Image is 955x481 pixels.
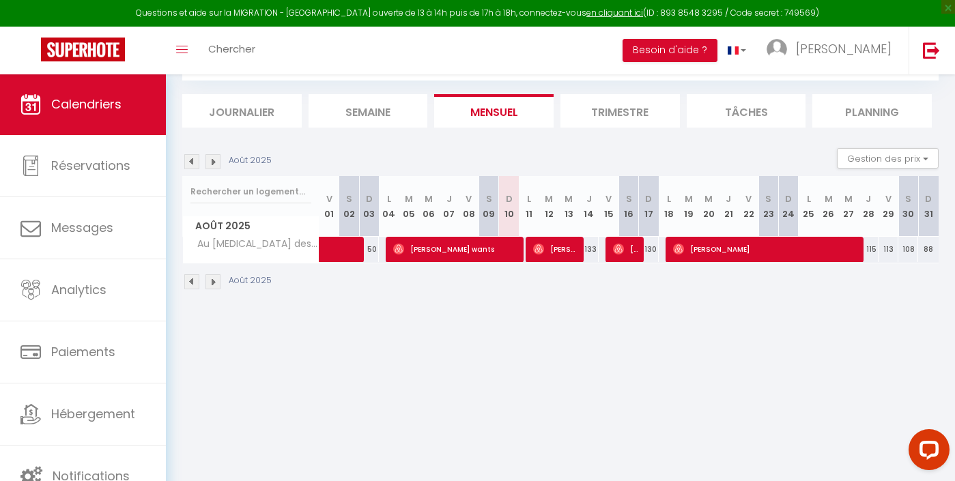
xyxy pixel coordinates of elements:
[198,27,266,74] a: Chercher
[559,176,579,237] th: 13
[767,39,787,59] img: ...
[579,237,599,262] div: 133
[182,94,302,128] li: Journalier
[639,237,659,262] div: 130
[796,40,892,57] span: [PERSON_NAME]
[405,192,413,205] abbr: M
[379,176,399,237] th: 04
[799,176,818,237] th: 25
[726,192,731,205] abbr: J
[812,94,932,128] li: Planning
[319,176,339,237] th: 01
[745,192,752,205] abbr: V
[685,192,693,205] abbr: M
[479,176,499,237] th: 09
[51,219,113,236] span: Messages
[183,216,319,236] span: Août 2025
[687,94,806,128] li: Tâches
[434,94,554,128] li: Mensuel
[425,192,433,205] abbr: M
[190,179,311,204] input: Rechercher un logement...
[765,192,771,205] abbr: S
[613,236,640,262] span: [PERSON_NAME] [PERSON_NAME]
[359,176,379,237] th: 03
[599,176,618,237] th: 15
[446,192,452,205] abbr: J
[844,192,853,205] abbr: M
[626,192,632,205] abbr: S
[719,176,739,237] th: 21
[605,192,612,205] abbr: V
[326,192,332,205] abbr: V
[51,343,115,360] span: Paiements
[739,176,758,237] th: 22
[618,176,638,237] th: 16
[486,192,492,205] abbr: S
[229,154,272,167] p: Août 2025
[387,192,391,205] abbr: L
[545,192,553,205] abbr: M
[51,157,130,174] span: Réservations
[879,237,898,262] div: 113
[623,39,717,62] button: Besoin d'aide ?
[659,176,679,237] th: 18
[208,42,255,56] span: Chercher
[586,192,592,205] abbr: J
[519,176,539,237] th: 11
[673,236,858,262] span: [PERSON_NAME]
[229,274,272,287] p: Août 2025
[346,192,352,205] abbr: S
[645,192,652,205] abbr: D
[399,176,419,237] th: 05
[898,176,918,237] th: 30
[560,94,680,128] li: Trimestre
[785,192,792,205] abbr: D
[923,42,940,59] img: logout
[586,7,643,18] a: en cliquant ici
[579,176,599,237] th: 14
[699,176,719,237] th: 20
[898,237,918,262] div: 108
[419,176,439,237] th: 06
[366,192,373,205] abbr: D
[309,94,428,128] li: Semaine
[565,192,573,205] abbr: M
[925,192,932,205] abbr: D
[539,176,558,237] th: 12
[756,27,909,74] a: ... [PERSON_NAME]
[639,176,659,237] th: 17
[499,176,519,237] th: 10
[527,192,531,205] abbr: L
[838,176,858,237] th: 27
[818,176,838,237] th: 26
[918,176,939,237] th: 31
[859,176,879,237] th: 28
[439,176,459,237] th: 07
[837,148,939,169] button: Gestion des prix
[879,176,898,237] th: 29
[51,96,122,113] span: Calendriers
[533,236,580,262] span: [PERSON_NAME]
[807,192,811,205] abbr: L
[185,237,322,252] span: Au [MEDICAL_DATA] des vagues
[758,176,778,237] th: 23
[704,192,713,205] abbr: M
[339,176,359,237] th: 02
[506,192,513,205] abbr: D
[918,237,939,262] div: 88
[459,176,479,237] th: 08
[393,236,519,262] span: [PERSON_NAME] wants
[885,192,892,205] abbr: V
[466,192,472,205] abbr: V
[898,424,955,481] iframe: LiveChat chat widget
[859,237,879,262] div: 115
[905,192,911,205] abbr: S
[51,281,106,298] span: Analytics
[41,38,125,61] img: Super Booking
[779,176,799,237] th: 24
[825,192,833,205] abbr: M
[679,176,698,237] th: 19
[51,405,135,422] span: Hébergement
[667,192,671,205] abbr: L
